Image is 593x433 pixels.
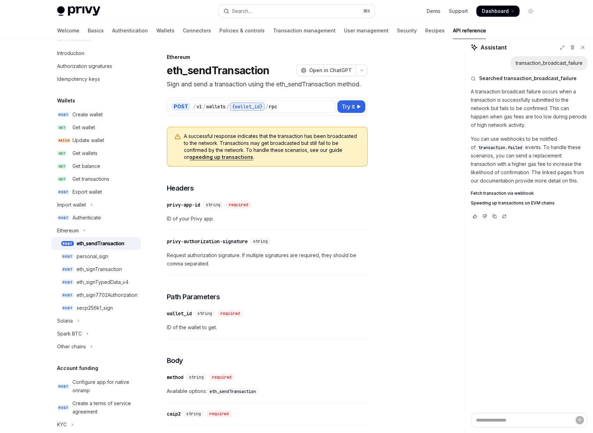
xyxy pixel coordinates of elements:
[190,154,253,160] a: speeding up transactions
[427,8,440,15] a: Demo
[167,201,200,208] div: privy-app-id
[57,96,75,105] h5: Wallets
[471,87,587,129] p: A transaction broadcast failure occurs when a transaction is successfully submitted to the networ...
[167,323,368,332] span: ID of the wallet to get.
[156,22,174,39] a: Wallets
[296,64,356,76] button: Open in ChatGPT
[57,215,70,221] span: POST
[52,108,141,121] a: POSTCreate wallet
[52,376,141,397] a: POSTConfigure app for native onramp
[61,280,74,285] span: POST
[77,291,138,299] div: eth_sign7702Authorization
[167,251,368,268] span: Request authorization signature. If multiple signatures are required, they should be comma separa...
[77,304,113,312] div: secp256k1_sign
[516,60,583,67] div: transaction_broadcast_failure
[57,6,100,16] img: light logo
[481,213,489,220] button: Vote that response was not good
[167,356,183,365] span: Body
[183,22,211,39] a: Connectors
[167,215,368,223] span: ID of your Privy app.
[52,302,141,314] a: POSTsecp256k1_sign
[167,183,194,193] span: Headers
[57,22,79,39] a: Welcome
[52,340,141,353] button: Toggle Other chains section
[61,241,74,246] span: POST
[57,49,84,57] div: Introduction
[52,237,141,250] a: POSTeth_sendTransaction
[449,8,468,15] a: Support
[57,125,67,130] span: GET
[57,330,82,338] div: Spark BTC
[425,22,445,39] a: Recipes
[88,22,104,39] a: Basics
[226,103,229,110] div: /
[57,420,67,429] div: KYC
[52,147,141,160] a: GETGet wallets
[61,293,74,298] span: POST
[174,133,181,140] svg: Warning
[209,374,234,381] div: required
[500,213,508,220] button: Reload last chat
[167,64,270,77] h1: eth_sendTransaction
[52,263,141,276] a: POSTeth_signTransaction
[167,238,248,245] div: privy-authorization-signature
[453,22,486,39] a: API reference
[253,239,268,244] span: string
[309,67,352,74] span: Open in ChatGPT
[471,135,587,185] p: You can use webhooks to be notified of events. To handle these scenarios, you can send a replacem...
[52,134,141,147] a: PATCHUpdate wallet
[172,102,190,111] div: POST
[72,378,136,395] div: Configure app for native onramp
[471,413,587,427] textarea: Ask a question...
[219,22,265,39] a: Policies & controls
[57,138,71,143] span: PATCH
[397,22,417,39] a: Security
[482,8,509,15] span: Dashboard
[61,254,74,259] span: POST
[363,8,370,14] span: ⌘ K
[52,276,141,288] a: POSTeth_signTypedData_v4
[52,60,141,72] a: Authorization signatures
[57,405,70,410] span: POST
[52,211,141,224] a: POSTAuthenticate
[72,136,104,145] div: Update wallet
[481,43,507,52] span: Assistant
[57,342,86,351] div: Other chains
[471,191,587,196] a: Fetch transaction via webhook
[167,374,184,381] div: method
[478,145,522,150] span: transaction.failed
[479,75,577,82] span: Searched transaction_broadcast_failure
[77,265,122,273] div: eth_signTransaction
[167,54,368,61] div: Ethereum
[196,103,202,110] div: v1
[57,177,67,182] span: GET
[471,200,555,206] span: Speeding up transactions on EVM chains
[189,374,204,380] span: string
[57,384,70,389] span: POST
[72,399,136,416] div: Create a terms of service agreement
[72,175,109,183] div: Get transactions
[57,201,86,209] div: Import wallet
[77,239,124,248] div: eth_sendTransaction
[52,47,141,60] a: Introduction
[52,250,141,263] a: POSTpersonal_sign
[52,418,141,431] button: Toggle KYC section
[471,75,587,82] button: Searched transaction_broadcast_failure
[471,213,479,220] button: Vote that response was good
[52,173,141,185] a: GETGet transactions
[344,22,389,39] a: User management
[52,186,141,198] a: POSTExport wallet
[52,121,141,134] a: GETGet wallet
[207,388,259,395] code: eth_sendTransaction
[226,201,251,208] div: required
[57,226,79,235] div: Ethereum
[52,315,141,327] button: Toggle Solana section
[72,110,103,119] div: Create wallet
[265,103,268,110] div: /
[219,5,375,17] button: Open search
[206,103,226,110] div: wallets
[61,306,74,311] span: POST
[193,103,196,110] div: /
[342,102,355,111] span: Try it
[52,289,141,301] a: POSTeth_sign7702Authorization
